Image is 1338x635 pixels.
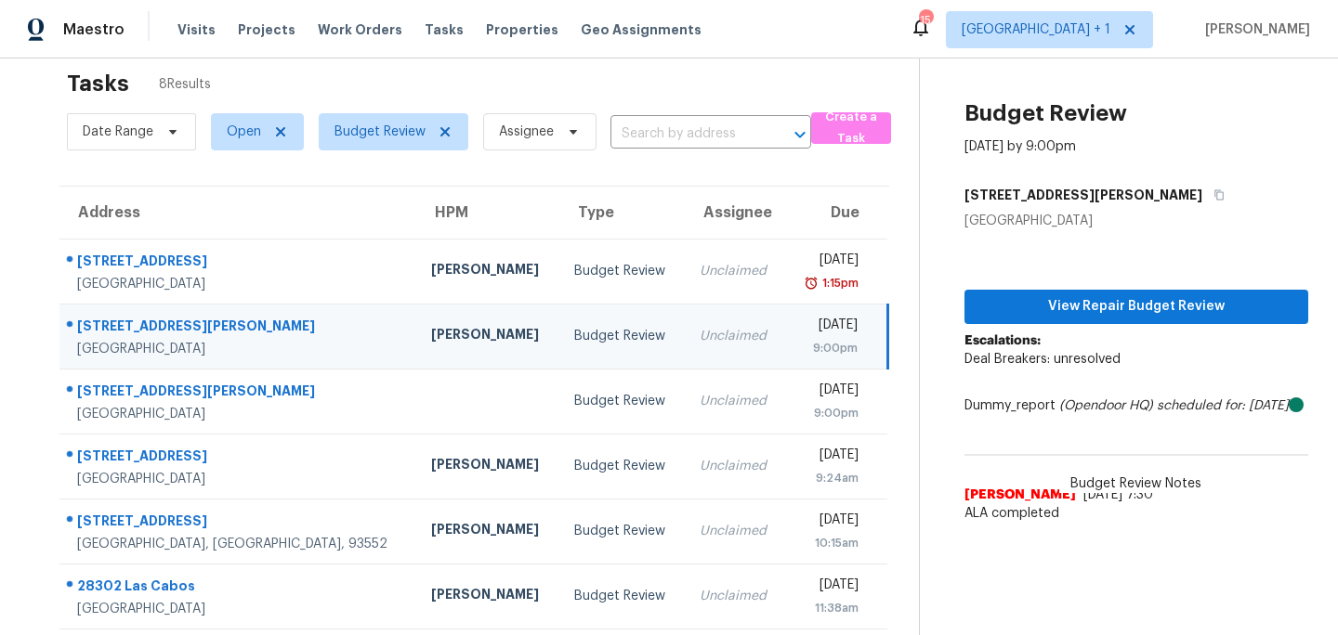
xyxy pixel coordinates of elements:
span: Budget Review [334,123,426,141]
div: [DATE] [800,511,859,534]
div: [STREET_ADDRESS][PERSON_NAME] [77,317,401,340]
span: ALA completed [964,504,1308,523]
div: [DATE] [800,381,859,404]
div: Budget Review [574,522,670,540]
span: [GEOGRAPHIC_DATA] + 1 [962,20,1110,39]
div: 9:00pm [800,404,859,422]
div: Dummy_report [964,396,1308,415]
div: Budget Review [574,392,670,410]
div: [GEOGRAPHIC_DATA], [GEOGRAPHIC_DATA], 93552 [77,535,401,553]
div: [STREET_ADDRESS] [77,447,401,470]
div: Unclaimed [700,457,770,475]
span: Create a Task [820,107,882,149]
span: Geo Assignments [581,20,702,39]
div: 10:15am [800,534,859,552]
div: [GEOGRAPHIC_DATA] [77,600,401,618]
span: [PERSON_NAME] [1198,20,1310,39]
span: Tasks [425,23,464,36]
div: [GEOGRAPHIC_DATA] [77,340,401,358]
div: [DATE] [800,576,859,599]
i: (Opendoor HQ) [1059,399,1153,412]
span: Open [227,123,261,141]
div: 15 [919,11,932,30]
span: Date Range [83,123,153,141]
div: Unclaimed [700,262,770,280]
div: Budget Review [574,262,670,280]
button: Copy Address [1202,178,1227,212]
b: Escalations: [964,334,1041,347]
div: 9:24am [800,469,859,487]
div: 28302 Las Cabos [77,577,401,600]
div: [PERSON_NAME] [431,260,544,283]
div: [DATE] [800,446,859,469]
div: [GEOGRAPHIC_DATA] [77,405,401,423]
span: Properties [486,20,558,39]
div: [STREET_ADDRESS][PERSON_NAME] [77,382,401,405]
span: [DATE] 7:30 [1083,488,1153,501]
div: [DATE] [800,251,859,274]
th: Due [785,187,887,239]
div: Unclaimed [700,327,770,345]
div: Unclaimed [700,587,770,605]
div: 11:38am [800,599,859,617]
div: [GEOGRAPHIC_DATA] [964,212,1308,230]
input: Search by address [610,120,759,149]
div: [GEOGRAPHIC_DATA] [77,275,401,293]
button: View Repair Budget Review [964,290,1308,324]
th: Type [559,187,685,239]
div: [GEOGRAPHIC_DATA] [77,470,401,488]
span: Work Orders [318,20,402,39]
div: Budget Review [574,327,670,345]
div: Budget Review [574,457,670,475]
div: Unclaimed [700,522,770,540]
h2: Tasks [67,74,129,93]
div: 9:00pm [800,339,858,357]
span: 8 Results [159,75,211,94]
div: [DATE] [800,316,858,339]
span: Deal Breakers: unresolved [964,353,1121,366]
div: 1:15pm [819,274,859,292]
button: Create a Task [811,112,891,144]
div: [PERSON_NAME] [431,325,544,348]
th: HPM [416,187,559,239]
div: [DATE] by 9:00pm [964,137,1076,156]
div: [STREET_ADDRESS] [77,512,401,535]
span: Visits [177,20,216,39]
span: Projects [238,20,295,39]
div: [PERSON_NAME] [431,585,544,608]
th: Address [59,187,416,239]
div: Budget Review [574,587,670,605]
img: Overdue Alarm Icon [804,274,819,292]
span: Maestro [63,20,125,39]
div: [STREET_ADDRESS] [77,252,401,275]
h5: [STREET_ADDRESS][PERSON_NAME] [964,186,1202,204]
h2: Budget Review [964,104,1127,123]
span: Budget Review Notes [1059,474,1213,493]
span: [PERSON_NAME] [964,486,1076,504]
div: Unclaimed [700,392,770,410]
div: [PERSON_NAME] [431,455,544,478]
div: [PERSON_NAME] [431,520,544,543]
span: View Repair Budget Review [979,295,1293,318]
i: scheduled for: [DATE] [1157,399,1289,412]
th: Assignee [685,187,785,239]
button: Open [787,122,813,148]
span: Assignee [499,123,554,141]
